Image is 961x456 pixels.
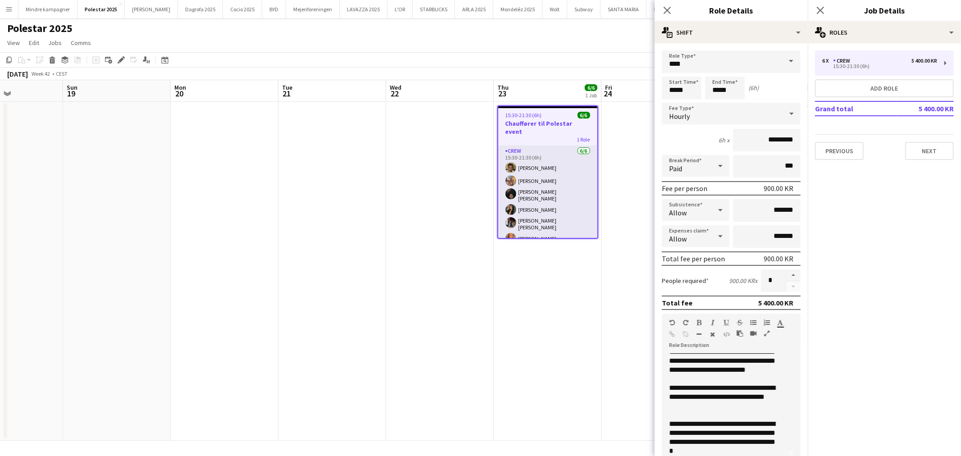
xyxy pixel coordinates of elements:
[815,101,897,116] td: Grand total
[696,331,702,338] button: Horizontal Line
[388,88,401,99] span: 22
[758,298,793,307] div: 5 400.00 KR
[905,142,954,160] button: Next
[45,37,65,49] a: Jobs
[542,0,567,18] button: Wolt
[578,112,590,119] span: 6/6
[750,330,756,337] button: Insert video
[911,58,937,64] div: 5 400.00 KR
[497,83,509,91] span: Thu
[748,84,759,92] div: (6h)
[669,234,687,243] span: Allow
[655,5,808,16] h3: Role Details
[577,136,590,143] span: 1 Role
[30,70,52,77] span: Week 42
[729,277,757,285] div: 900.00 KR x
[282,83,292,91] span: Tue
[662,184,707,193] div: Fee per person
[723,319,729,326] button: Underline
[833,58,854,64] div: Crew
[605,83,612,91] span: Fri
[4,37,23,49] a: View
[737,319,743,326] button: Strikethrough
[647,0,684,18] button: MobilePay
[173,88,186,99] span: 20
[764,319,770,326] button: Ordered List
[655,22,808,43] div: Shift
[750,319,756,326] button: Unordered List
[764,254,793,263] div: 900.00 KR
[737,330,743,337] button: Paste as plain text
[604,88,612,99] span: 24
[710,319,716,326] button: Italic
[764,184,793,193] div: 900.00 KR
[7,39,20,47] span: View
[48,39,62,47] span: Jobs
[662,254,725,263] div: Total fee per person
[125,0,178,18] button: [PERSON_NAME]
[455,0,493,18] button: ARLA 2025
[29,39,39,47] span: Edit
[585,92,597,99] div: 1 Job
[387,0,413,18] button: L'OR
[777,319,783,326] button: Text Color
[262,0,286,18] button: BYD
[815,79,954,97] button: Add role
[281,88,292,99] span: 21
[669,164,682,173] span: Paid
[601,0,647,18] button: SANTA MARIA
[662,298,692,307] div: Total fee
[696,319,702,326] button: Bold
[77,0,125,18] button: Polestar 2025
[7,69,28,78] div: [DATE]
[786,269,801,281] button: Increase
[764,330,770,337] button: Fullscreen
[897,101,954,116] td: 5 400.00 KR
[669,319,675,326] button: Undo
[585,84,597,91] span: 6/6
[390,83,401,91] span: Wed
[413,0,455,18] button: STARBUCKS
[340,0,387,18] button: LAVAZZA 2025
[497,105,598,239] app-job-card: 15:30-21:30 (6h)6/6Chauffører til Polestar event1 RoleCrew6/615:30-21:30 (6h)[PERSON_NAME][PERSON...
[496,88,509,99] span: 23
[25,37,43,49] a: Edit
[683,319,689,326] button: Redo
[286,0,340,18] button: Mejeriforeningen
[56,70,68,77] div: CEST
[174,83,186,91] span: Mon
[18,0,77,18] button: Mindre kampagner
[719,136,729,144] div: 6h x
[506,112,542,119] span: 15:30-21:30 (6h)
[723,331,729,338] button: HTML Code
[67,37,95,49] a: Comms
[65,88,77,99] span: 19
[71,39,91,47] span: Comms
[822,58,833,64] div: 6 x
[67,83,77,91] span: Sun
[815,142,864,160] button: Previous
[669,208,687,217] span: Allow
[710,331,716,338] button: Clear Formatting
[7,22,73,35] h1: Polestar 2025
[669,112,690,121] span: Hourly
[808,5,961,16] h3: Job Details
[808,22,961,43] div: Roles
[178,0,223,18] button: Dagrofa 2025
[498,146,597,247] app-card-role: Crew6/615:30-21:30 (6h)[PERSON_NAME][PERSON_NAME][PERSON_NAME] [PERSON_NAME][PERSON_NAME][PERSON_...
[498,119,597,136] h3: Chauffører til Polestar event
[662,277,709,285] label: People required
[493,0,542,18] button: Mondeléz 2025
[567,0,601,18] button: Subway
[223,0,262,18] button: Cocio 2025
[822,64,937,68] div: 15:30-21:30 (6h)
